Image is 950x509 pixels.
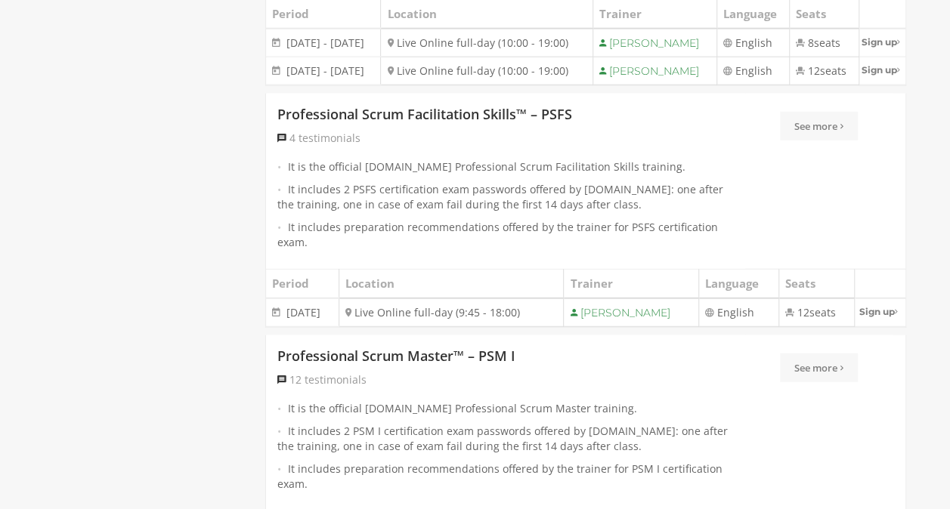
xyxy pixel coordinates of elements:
li: It includes 2 PSM I certification exam passwords offered by [DOMAIN_NAME]: one after the training... [277,424,734,454]
a: Professional Scrum Facilitation Skills™ – PSFS [277,105,572,125]
a: 12 testimonials [277,372,367,387]
td: 12 [778,298,855,327]
span: seats [820,63,846,78]
span: seats [809,305,836,319]
span: seats [814,35,840,50]
span: [DATE] - [DATE] [286,35,364,50]
td: [PERSON_NAME] [564,298,699,327]
td: [PERSON_NAME] [593,29,716,57]
td: English [699,298,779,327]
td: Live Online full-day (10:00 - 19:00) [381,29,593,57]
li: It includes preparation recommendations offered by the trainer for PSFS certification exam. [277,220,734,250]
th: Location [339,269,564,298]
td: 12 [790,57,859,85]
td: English [716,57,790,85]
a: Professional Scrum Master™ – PSM I [277,347,515,366]
td: [PERSON_NAME] [593,57,716,85]
th: Language [699,269,779,298]
th: Trainer [564,269,699,298]
th: Period [266,269,339,298]
td: 8 [790,29,859,57]
li: It includes preparation recommendations offered by the trainer for PSM I certification exam. [277,461,734,492]
span: [DATE] - [DATE] [286,63,364,78]
a: Sign up [855,299,905,324]
a: Sign up [859,29,905,54]
li: It is the official [DOMAIN_NAME] Professional Scrum Master training. [277,401,734,416]
li: It is the official [DOMAIN_NAME] Professional Scrum Facilitation Skills training. [277,159,734,174]
span: [DATE] [286,305,320,319]
span: 12 testimonials [289,372,367,387]
a: See more [780,353,858,382]
li: It includes 2 PSFS certification exam passwords offered by [DOMAIN_NAME]: one after the training,... [277,182,734,212]
td: English [716,29,790,57]
td: Live Online full-day (9:45 - 18:00) [339,298,564,327]
td: Live Online full-day (10:00 - 19:00) [381,57,593,85]
a: Sign up [859,57,905,82]
th: Seats [778,269,855,298]
a: 4 testimonials [277,131,361,146]
span: 4 testimonials [289,131,361,145]
a: See more [780,112,858,140]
